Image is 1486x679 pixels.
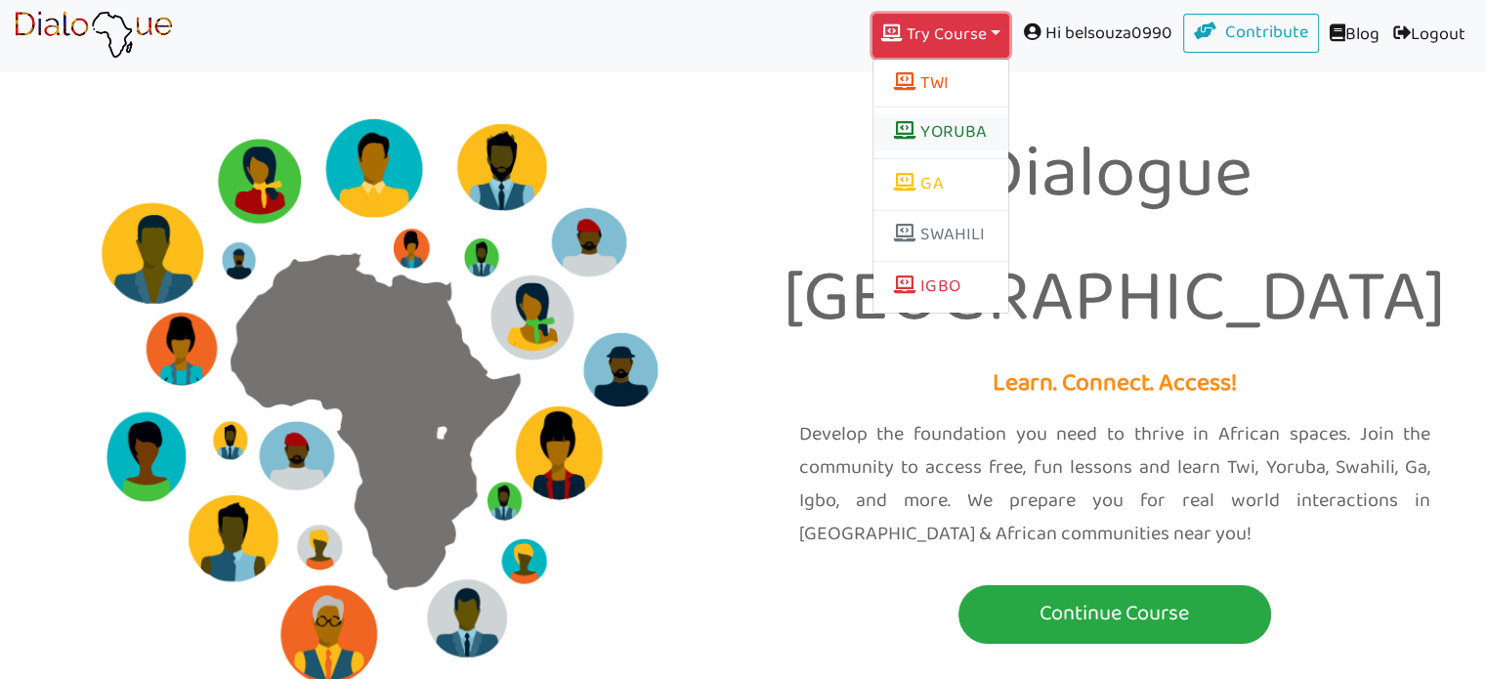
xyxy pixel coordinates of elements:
p: Dialogue [GEOGRAPHIC_DATA] [758,114,1472,363]
a: SWAHILI [873,218,1008,255]
a: GA [873,166,1008,203]
p: Learn. Connect. Access! [758,363,1472,405]
a: YORUBA [873,114,1008,151]
a: Logout [1386,14,1472,58]
button: Continue Course [958,585,1271,644]
button: TWI [873,66,1008,100]
span: Hi belsouza0990 [1009,14,1183,54]
a: Blog [1319,14,1386,58]
p: Continue Course [963,596,1266,632]
a: IGBO [873,269,1008,306]
p: Develop the foundation you need to thrive in African spaces. Join the community to access free, f... [799,418,1431,551]
img: learn African language platform app [14,11,173,60]
a: Contribute [1183,14,1320,53]
button: Try Course [872,14,1009,58]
